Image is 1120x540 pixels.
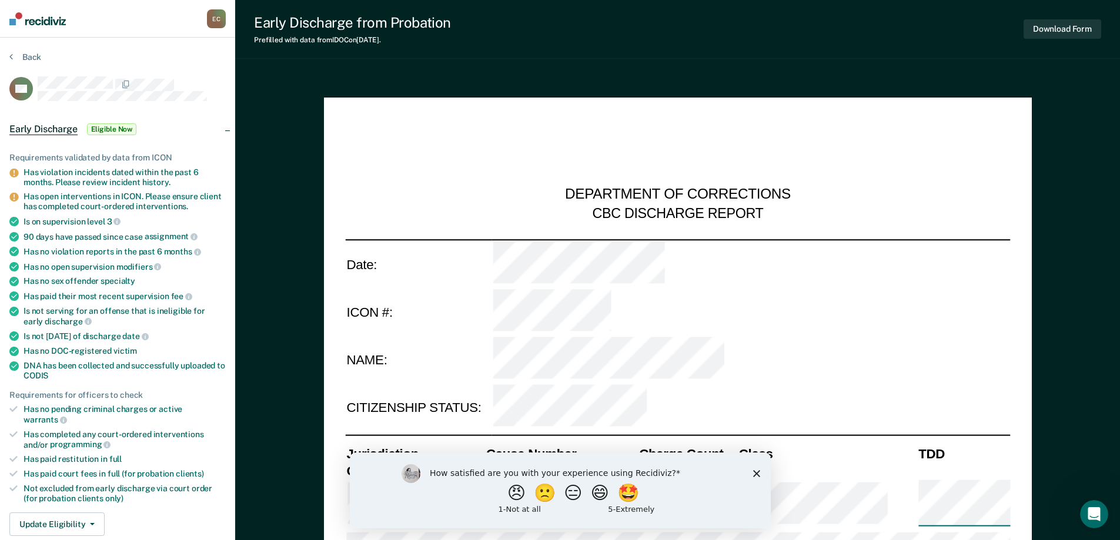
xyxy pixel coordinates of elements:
[24,331,226,341] div: Is not [DATE] of discharge
[164,247,201,256] span: months
[254,14,451,31] div: Early Discharge from Probation
[484,445,637,462] th: Cause Number
[122,331,148,341] span: date
[171,291,192,301] span: fee
[638,445,738,462] th: Charge Count
[1080,500,1108,528] iframe: Intercom live chat
[345,239,492,288] td: Date:
[9,123,78,135] span: Early Discharge
[345,445,485,462] th: Jurisdiction
[24,232,226,242] div: 90 days have passed since case
[24,216,226,227] div: Is on supervision level
[87,123,137,135] span: Eligible Now
[105,494,123,503] span: only)
[45,317,92,326] span: discharge
[565,186,791,204] div: DEPARTMENT OF CORRECTIONS
[345,384,492,432] td: CITIZENSHIP STATUS:
[24,291,226,301] div: Has paid their most recent supervision
[737,445,917,462] th: Class
[24,261,226,272] div: Has no open supervision
[24,306,226,326] div: Is not serving for an offense that is ineligible for early
[24,346,226,356] div: Has no DOC-registered
[345,336,492,384] td: NAME:
[24,246,226,257] div: Has no violation reports in the past 6
[24,276,226,286] div: Has no sex offender
[345,462,485,479] th: Offense Description
[24,167,226,187] div: Has violation incidents dated within the past 6 months. Please review incident history.
[116,262,162,271] span: modifiers
[9,512,105,536] button: Update Eligibility
[107,217,121,226] span: 3
[24,192,226,212] div: Has open interventions in ICON. Please ensure client has completed court-ordered interventions.
[24,415,67,424] span: warrants
[207,9,226,28] button: EC
[9,52,41,62] button: Back
[917,445,1010,462] th: TDD
[9,390,226,400] div: Requirements for officers to check
[176,469,204,478] span: clients)
[24,361,226,381] div: DNA has been collected and successfully uploaded to
[350,452,771,528] iframe: Survey by Kim from Recidiviz
[592,204,763,222] div: CBC DISCHARGE REPORT
[207,9,226,28] div: E C
[50,440,111,449] span: programming
[145,232,198,241] span: assignment
[113,346,137,355] span: victim
[9,153,226,163] div: Requirements validated by data from ICON
[24,404,226,424] div: Has no pending criminal charges or active
[24,484,226,504] div: Not excluded from early discharge via court order (for probation clients
[24,430,226,450] div: Has completed any court-ordered interventions and/or
[9,12,66,25] img: Recidiviz
[24,454,226,464] div: Has paid restitution in
[24,469,226,479] div: Has paid court fees in full (for probation
[24,371,48,380] span: CODIS
[109,454,122,464] span: full
[101,276,135,286] span: specialty
[345,288,492,336] td: ICON #:
[1024,19,1101,39] button: Download Form
[254,36,451,44] div: Prefilled with data from IDOC on [DATE] .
